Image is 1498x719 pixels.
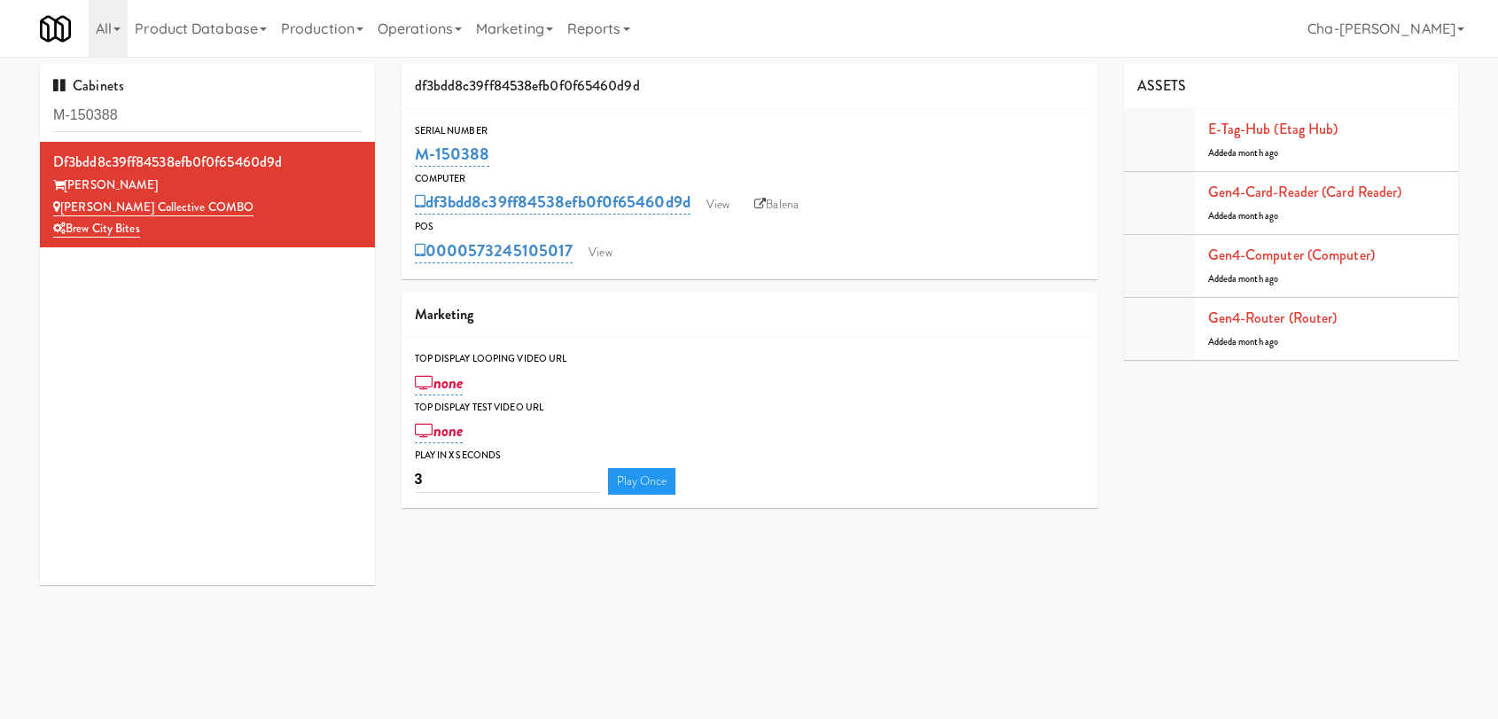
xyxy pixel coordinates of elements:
[53,75,124,96] span: Cabinets
[53,175,362,197] div: [PERSON_NAME]
[415,170,1084,188] div: Computer
[1208,119,1338,139] a: E-tag-hub (Etag Hub)
[698,191,738,218] a: View
[415,218,1084,236] div: POS
[415,350,1084,368] div: Top Display Looping Video Url
[415,418,464,443] a: none
[415,304,474,324] span: Marketing
[745,191,808,218] a: Balena
[415,142,490,167] a: M-150388
[402,64,1097,109] div: df3bdd8c39ff84538efb0f0f65460d9d
[1208,335,1279,348] span: Added
[53,99,362,132] input: Search cabinets
[1232,272,1278,285] span: a month ago
[1137,75,1187,96] span: ASSETS
[415,371,464,395] a: none
[415,122,1084,140] div: Serial Number
[1232,146,1278,160] span: a month ago
[1208,182,1402,202] a: Gen4-card-reader (Card Reader)
[1232,335,1278,348] span: a month ago
[415,447,1084,465] div: Play in X seconds
[608,468,676,495] a: Play Once
[53,220,140,238] a: Brew City Bites
[1208,272,1279,285] span: Added
[415,399,1084,417] div: Top Display Test Video Url
[580,239,620,266] a: View
[40,13,71,44] img: Micromart
[40,142,375,247] li: df3bdd8c39ff84538efb0f0f65460d9d[PERSON_NAME] [PERSON_NAME] Collective COMBOBrew City Bites
[1208,308,1338,328] a: Gen4-router (Router)
[1208,146,1279,160] span: Added
[415,190,690,215] a: df3bdd8c39ff84538efb0f0f65460d9d
[415,238,573,263] a: 0000573245105017
[53,199,254,216] a: [PERSON_NAME] Collective COMBO
[53,149,362,176] div: df3bdd8c39ff84538efb0f0f65460d9d
[1232,209,1278,223] span: a month ago
[1208,209,1279,223] span: Added
[1208,245,1375,265] a: Gen4-computer (Computer)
